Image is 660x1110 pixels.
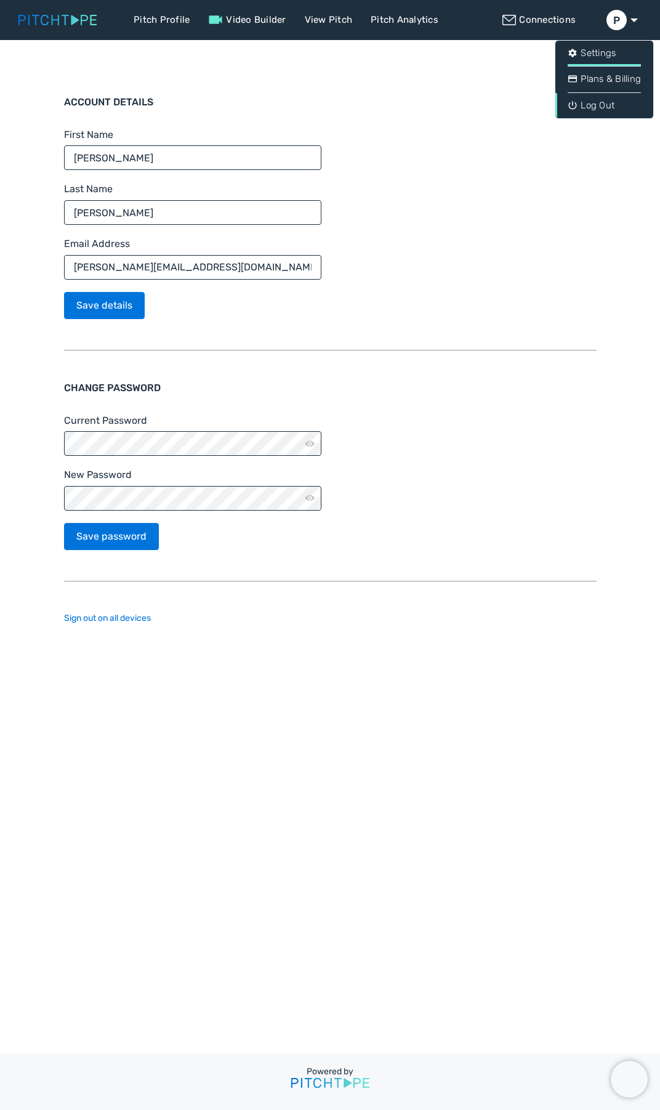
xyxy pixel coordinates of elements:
button: Save details [64,292,145,319]
iframe: Chatra live chat [611,1061,648,1098]
img: eye [305,495,315,501]
img: Pitchtape [291,1078,369,1088]
span: Last Name [64,183,113,195]
img: Pitchtape [18,15,97,25]
span: P [606,10,627,30]
a: Plans & Billing [555,67,653,92]
h1: Change Password [64,381,597,395]
img: icon_email [502,15,516,25]
img: eye [305,440,315,447]
a: Sign out on all devices [64,613,151,623]
a: Log Out [555,93,653,118]
h1: Account Details [64,95,597,110]
span: Current Password [64,415,147,426]
span: New Password [64,469,132,480]
span: First Name [64,129,113,140]
span: Email Address [64,238,130,249]
button: Save password [64,523,159,550]
a: Settings [555,41,653,66]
